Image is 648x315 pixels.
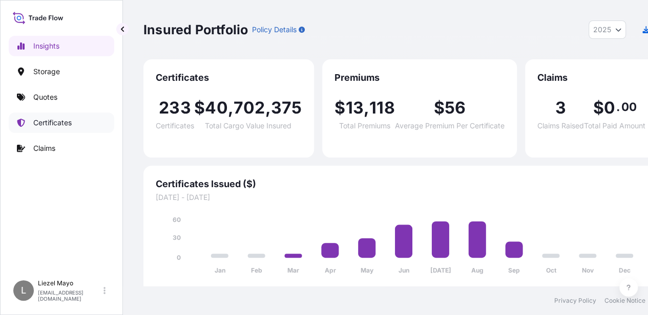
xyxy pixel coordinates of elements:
[33,143,55,153] p: Claims
[33,118,72,128] p: Certificates
[430,266,451,274] tspan: [DATE]
[205,100,227,116] span: 40
[335,72,504,84] span: Premiums
[33,66,60,77] p: Storage
[173,216,181,223] tspan: 60
[582,266,594,274] tspan: Nov
[537,72,645,84] span: Claims
[214,266,225,274] tspan: Jan
[9,112,114,133] a: Certificates
[38,279,101,287] p: Liezel Mayo
[364,100,369,116] span: ,
[173,234,181,241] tspan: 30
[234,100,265,116] span: 702
[228,100,234,116] span: ,
[156,192,645,202] span: [DATE] - [DATE]
[33,41,59,51] p: Insights
[471,266,484,274] tspan: Aug
[345,100,363,116] span: 13
[339,122,390,129] span: Total Premiums
[546,266,556,274] tspan: Oct
[156,72,302,84] span: Certificates
[156,178,645,190] span: Certificates Issued ($)
[361,266,374,274] tspan: May
[287,266,299,274] tspan: Mar
[584,122,645,129] span: Total Paid Amount
[265,100,270,116] span: ,
[399,266,409,274] tspan: Jun
[252,25,297,35] p: Policy Details
[593,25,611,35] span: 2025
[369,100,395,116] span: 118
[251,266,262,274] tspan: Feb
[619,266,631,274] tspan: Dec
[433,100,444,116] span: $
[445,100,466,116] span: 56
[9,61,114,82] a: Storage
[33,92,57,102] p: Quotes
[616,103,620,111] span: .
[9,36,114,56] a: Insights
[604,297,645,305] a: Cookie Notice
[335,100,345,116] span: $
[621,103,636,111] span: 00
[143,21,248,38] p: Insured Portfolio
[589,20,626,39] button: Year Selector
[555,100,566,116] span: 3
[9,138,114,159] a: Claims
[9,87,114,107] a: Quotes
[21,285,26,296] span: L
[395,122,505,129] span: Average Premium Per Certificate
[508,266,520,274] tspan: Sep
[593,100,603,116] span: $
[177,254,181,261] tspan: 0
[205,122,291,129] span: Total Cargo Value Insured
[324,266,336,274] tspan: Apr
[156,122,194,129] span: Certificates
[537,122,584,129] span: Claims Raised
[159,100,191,116] span: 233
[271,100,302,116] span: 375
[38,289,101,302] p: [EMAIL_ADDRESS][DOMAIN_NAME]
[194,100,205,116] span: $
[603,100,615,116] span: 0
[554,297,596,305] a: Privacy Policy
